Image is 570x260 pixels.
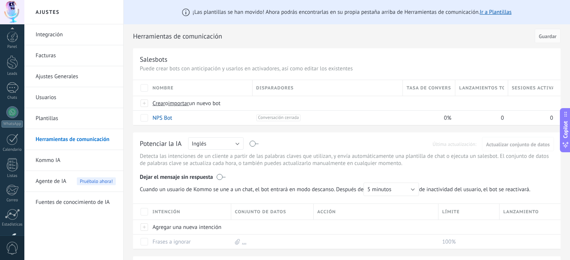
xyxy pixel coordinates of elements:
div: Correo [1,198,23,203]
span: Cuando un usuario de Kommo se une a un chat, el bot entrará en modo descanso. Después de [140,183,419,196]
span: Nombre [153,85,174,92]
div: Agregar una nueva intención [149,220,227,234]
span: Sesiones activas [512,85,553,92]
div: Calendario [1,147,23,152]
li: Kommo IA [24,150,123,171]
span: Intención [153,208,180,215]
span: Conversación cerrada [256,114,301,121]
span: Acción [317,208,336,215]
div: Panel [1,45,23,49]
a: NPS Bot [153,114,172,122]
a: Plantillas [36,108,116,129]
p: Detecta las intenciones de un cliente a partir de las palabras claves que utilizan, y envía autom... [140,153,554,167]
div: WhatsApp [1,120,23,128]
span: Límite [442,208,460,215]
li: Integración [24,24,123,45]
div: 0 [455,111,504,125]
a: Ajustes Generales [36,66,116,87]
div: 0 [508,111,553,125]
a: Facturas [36,45,116,66]
span: Conjunto de datos [235,208,286,215]
span: Lanzamiento [503,208,539,215]
div: Estadísticas [1,222,23,227]
div: Potenciar la IA [140,139,182,149]
button: Inglés [188,137,244,150]
span: Disparadores [256,85,294,92]
span: un nuevo bot [189,100,220,107]
span: Copilot [562,121,569,138]
a: Frases a ignorar [153,238,191,245]
span: 5 minutos [367,186,391,193]
div: Chats [1,95,23,100]
span: Guardar [539,34,557,39]
a: Fuentes de conocimiento de IA [36,192,116,213]
li: Usuarios [24,87,123,108]
li: Agente de IA [24,171,123,192]
a: ... [242,238,247,245]
a: Ir a Plantillas [480,9,512,16]
div: 0% [403,111,452,125]
span: de inactividad del usuario, el bot se reactivará. [140,183,534,196]
li: Fuentes de conocimiento de IA [24,192,123,212]
span: ¡Las plantillas se han movido! Ahora podrás encontrarlas en su propia pestaña arriba de Herramien... [193,9,512,16]
li: Ajustes Generales [24,66,123,87]
li: Plantillas [24,108,123,129]
h2: Herramientas de comunicación [133,29,532,44]
p: Puede crear bots con anticipación y usarlos en activadores, así como editar los existentes [140,65,554,72]
a: Usuarios [36,87,116,108]
li: Herramientas de comunicación [24,129,123,150]
a: Herramientas de comunicación [36,129,116,150]
button: 5 minutos [364,183,419,196]
button: Guardar [535,29,561,43]
span: Inglés [192,140,206,147]
a: Kommo IA [36,150,116,171]
div: Listas [1,174,23,178]
span: 100% [442,238,456,245]
div: 100% [438,235,496,249]
div: Leads [1,71,23,76]
span: 0% [444,114,452,122]
li: Facturas [24,45,123,66]
span: 0 [550,114,553,122]
span: o [165,100,168,107]
span: Tasa de conversión [407,85,451,92]
span: 0 [501,114,504,122]
span: Crear [153,100,165,107]
a: Integración [36,24,116,45]
div: Salesbots [140,55,168,64]
span: Lanzamientos totales [459,85,504,92]
div: Dejar el mensaje sin respuesta [140,168,554,183]
span: Pruébalo ahora! [77,177,116,185]
span: importar [168,100,189,107]
span: Agente de IA [36,171,66,192]
a: Agente de IAPruébalo ahora! [36,171,116,192]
